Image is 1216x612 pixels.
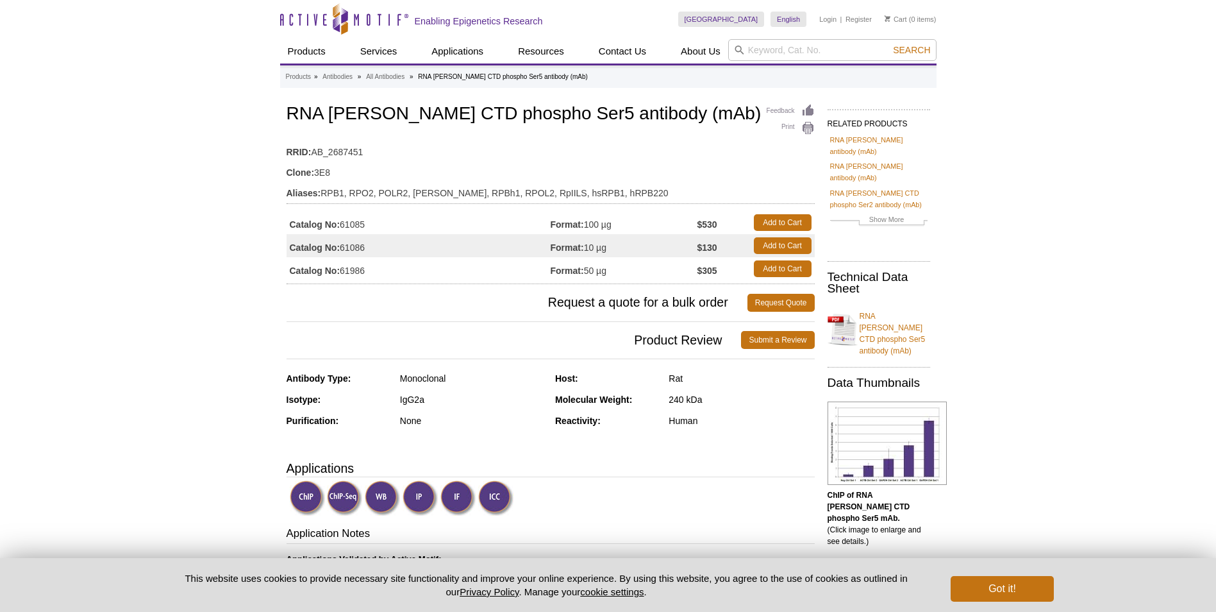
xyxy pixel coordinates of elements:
[287,180,815,200] td: RPB1, RPO2, POLR2, [PERSON_NAME], RPBh1, RPOL2, RpIILS, hsRPB1, hRPB220
[741,331,814,349] a: Submit a Review
[555,395,632,405] strong: Molecular Weight:
[287,459,815,478] h3: Applications
[287,146,312,158] strong: RRID:
[828,489,930,547] p: (Click image to enlarge and see details.)
[440,480,476,516] img: Immunofluorescence Validated
[830,134,928,157] a: RNA [PERSON_NAME] antibody (mAb)
[767,104,815,118] a: Feedback
[287,257,551,280] td: 61986
[673,39,728,64] a: About Us
[770,12,806,27] a: English
[327,480,362,516] img: ChIP-Seq Validated
[287,187,321,199] strong: Aliases:
[828,109,930,132] h2: RELATED PRODUCTS
[591,39,654,64] a: Contact Us
[290,219,340,230] strong: Catalog No:
[819,15,837,24] a: Login
[287,554,442,564] b: Applications Validated by Active Motif:
[669,394,814,405] div: 240 kDa
[290,242,340,253] strong: Catalog No:
[403,480,438,516] img: Immunoprecipitation Validated
[697,242,717,253] strong: $130
[287,395,321,405] strong: Isotype:
[754,237,812,254] a: Add to Cart
[424,39,491,64] a: Applications
[551,257,697,280] td: 50 µg
[400,394,546,405] div: IgG2a
[830,214,928,228] a: Show More
[828,377,930,389] h2: Data Thumbnails
[478,480,513,516] img: Immunocytochemistry Validated
[754,214,812,231] a: Add to Cart
[290,480,325,516] img: ChIP Validated
[400,415,546,427] div: None
[287,294,747,312] span: Request a quote for a bulk order
[287,416,339,426] strong: Purification:
[163,572,930,599] p: This website uses cookies to provide necessary site functionality and improve your online experie...
[551,234,697,257] td: 10 µg
[845,15,872,24] a: Register
[510,39,572,64] a: Resources
[366,71,404,83] a: All Antibodies
[828,402,947,485] img: RNA pol II CTD phospho Ser5 antibody (mAb) tested by ChIP.
[287,159,815,180] td: 3E8
[415,15,543,27] h2: Enabling Epigenetics Research
[290,265,340,276] strong: Catalog No:
[767,121,815,135] a: Print
[885,15,890,22] img: Your Cart
[728,39,937,61] input: Keyword, Cat. No.
[754,260,812,277] a: Add to Cart
[287,211,551,234] td: 61085
[885,15,907,24] a: Cart
[951,576,1053,602] button: Got it!
[669,415,814,427] div: Human
[358,73,362,80] li: »
[840,12,842,27] li: |
[400,373,546,384] div: Monoclonal
[322,71,353,83] a: Antibodies
[365,480,400,516] img: Western Blot Validated
[828,491,910,523] b: ChIP of RNA [PERSON_NAME] CTD phospho Ser5 mAb.
[418,73,588,80] li: RNA [PERSON_NAME] CTD phospho Ser5 antibody (mAb)
[410,73,413,80] li: »
[287,331,742,349] span: Product Review
[828,303,930,357] a: RNA [PERSON_NAME] CTD phospho Ser5 antibody (mAb)
[669,373,814,384] div: Rat
[314,73,318,80] li: »
[551,219,584,230] strong: Format:
[287,373,351,384] strong: Antibody Type:
[555,373,578,384] strong: Host:
[893,45,930,55] span: Search
[353,39,405,64] a: Services
[551,242,584,253] strong: Format:
[697,265,717,276] strong: $305
[286,71,311,83] a: Products
[551,211,697,234] td: 100 µg
[555,416,601,426] strong: Reactivity:
[678,12,765,27] a: [GEOGRAPHIC_DATA]
[551,265,584,276] strong: Format:
[287,234,551,257] td: 61086
[287,104,815,126] h1: RNA [PERSON_NAME] CTD phospho Ser5 antibody (mAb)
[747,294,815,312] a: Request Quote
[280,39,333,64] a: Products
[580,586,644,597] button: cookie settings
[889,44,934,56] button: Search
[287,526,815,544] h3: Application Notes
[460,586,519,597] a: Privacy Policy
[830,160,928,183] a: RNA [PERSON_NAME] antibody (mAb)
[697,219,717,230] strong: $530
[287,167,315,178] strong: Clone:
[830,187,928,210] a: RNA [PERSON_NAME] CTD phospho Ser2 antibody (mAb)
[287,139,815,159] td: AB_2687451
[885,12,937,27] li: (0 items)
[828,271,930,294] h2: Technical Data Sheet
